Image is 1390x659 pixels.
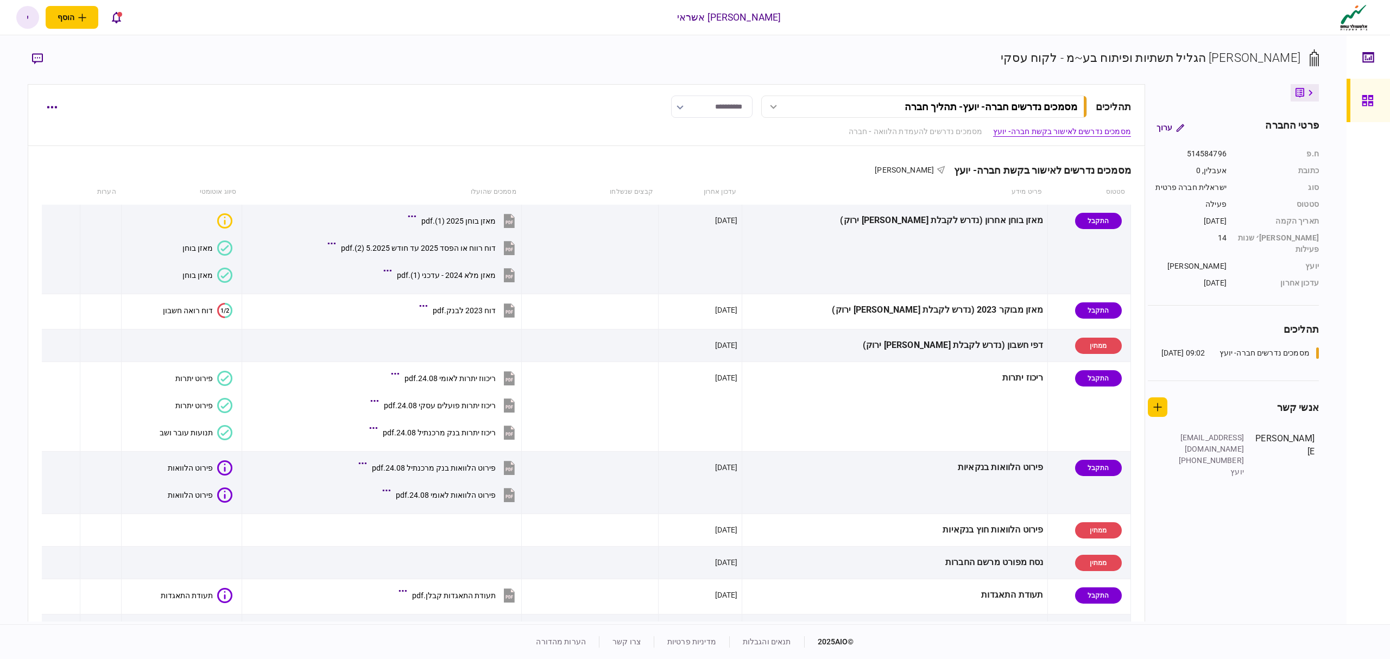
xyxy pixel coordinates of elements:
div: מאזן בוחן [182,271,213,280]
button: פירוט הלוואות [168,460,232,476]
div: [DATE] [715,557,738,568]
div: אנשי קשר [1277,400,1319,415]
div: אעבלין, 0 [1148,165,1227,176]
div: מאזן מלא 2024 - עדכני (1).pdf [397,271,496,280]
th: פריט מידע [742,180,1047,205]
div: ממתין [1075,522,1122,538]
a: צרו קשר [612,637,641,646]
button: ריכוז יתרות פועלים עסקי 24.08.pdf [373,393,517,417]
div: ריכווז יתרות לאומי 24.08.pdf [405,374,496,383]
div: מאזן בוחן אחרון (נדרש לקבלת [PERSON_NAME] ירוק) [746,208,1044,233]
div: התקבל [1075,213,1122,229]
div: [DATE] [715,590,738,600]
button: מסמכים נדרשים חברה- יועץ- תהליך חברה [761,96,1087,118]
th: קבצים שנשלחו [522,180,659,205]
div: [PERSON_NAME] הגליל תשתיות ופיתוח בע~מ - לקוח עסקי [1001,49,1300,67]
button: מאזן מלא 2024 - עדכני (1).pdf [386,263,517,287]
div: תעודת התאגדות [161,591,213,600]
button: י [16,6,39,29]
div: © 2025 AIO [804,636,854,648]
div: יועץ [1173,466,1244,478]
th: סיווג אוטומטי [122,180,242,205]
button: תעודת התאגדות קבלן.pdf [401,583,517,607]
div: מאזן מבוקר 2023 (נדרש לקבלת [PERSON_NAME] ירוק) [746,298,1044,322]
button: איכות לא מספקת [213,213,232,229]
button: פירוט הלוואות [168,487,232,503]
div: עדכון אחרון [1237,277,1319,289]
div: [DATE] [715,462,738,473]
span: [PERSON_NAME] [875,166,934,174]
div: סטטוס [1237,199,1319,210]
div: יועץ [1237,261,1319,272]
div: 09:02 [DATE] [1161,347,1205,359]
div: ריכוז יתרות בנק מרכנתיל 24.08.pdf [383,428,496,437]
text: 1/2 [220,307,229,314]
div: פרטי החברה [1265,118,1318,137]
button: פתח תפריט להוספת לקוח [46,6,98,29]
div: תעודת התאגדות קבלן.pdf [412,591,496,600]
div: איכות לא מספקת [217,213,232,229]
button: פירוט יתרות [175,398,232,413]
div: [DATE] [715,372,738,383]
button: מאזן בוחן [182,268,232,283]
div: התקבל [1075,587,1122,604]
div: [DATE] [715,340,738,351]
div: נסח מפורט מרשם החברות [746,550,1044,575]
button: פירוט הלוואות בנק מרכנתיל 24.08.pdf [361,455,517,480]
div: פירוט יתרות [175,374,213,383]
div: [PERSON_NAME] [1148,261,1227,272]
button: ערוך [1148,118,1193,137]
div: פירוט הלוואות [168,491,213,499]
div: ריכוז יתרות פועלים עסקי 24.08.pdf [384,401,496,410]
th: עדכון אחרון [659,180,742,205]
button: 1/2דוח רואה חשבון [163,303,232,318]
div: תנועות עובר ושב [160,428,213,437]
div: תהליכים [1096,99,1131,114]
button: ריכוז יתרות בנק מרכנתיל 24.08.pdf [372,420,517,445]
div: מסמכים נדרשים חברה- יועץ - תהליך חברה [905,101,1077,112]
a: מסמכים נדרשים לאישור בקשת חברה- יועץ [993,126,1131,137]
div: 514584796 [1148,148,1227,160]
div: מסמכים נדרשים חברה- יועץ [1220,347,1310,359]
div: [PERSON_NAME]׳ שנות פעילות [1237,232,1319,255]
button: פירוט הלוואות לאומי 24.08.pdf [385,483,517,507]
div: פירוט הלוואות חוץ בנקאיות [746,518,1044,542]
div: תהליכים [1148,322,1319,337]
img: client company logo [1338,4,1370,31]
div: [DATE] [1148,216,1227,227]
div: [DATE] [715,215,738,226]
div: ריכוז יתרות [746,366,1044,390]
button: פירוט יתרות [175,371,232,386]
div: פירוט הלוואות לאומי 24.08.pdf [396,491,496,499]
div: פירוט הלוואות [168,464,213,472]
button: תעודת התאגדות [161,588,232,603]
div: מאזן בוחן 2025 (1).pdf [421,217,496,225]
div: התקבל [1075,370,1122,386]
div: מסמכים נדרשים לאישור בקשת חברה- יועץ [945,164,1131,176]
div: [DATE] [715,524,738,535]
th: סטטוס [1047,180,1130,205]
div: מאזן בוחן [182,244,213,252]
div: דוח 2023 לבנק.pdf [433,306,496,315]
th: הערות [80,180,122,205]
div: [EMAIL_ADDRESS][DOMAIN_NAME] [1173,432,1244,455]
div: [PHONE_NUMBER] [1173,455,1244,466]
div: ח.פ [1237,148,1319,160]
div: כתובת [1237,165,1319,176]
div: פירוט הלוואות בנקאיות [746,455,1044,480]
button: מאזן בוחן [182,240,232,256]
div: [DATE] [715,305,738,315]
div: ממתין [1075,338,1122,354]
div: פירוט יתרות [175,401,213,410]
div: תאריך הקמה [1237,216,1319,227]
button: אור הגליל-אסנא עד 6.25 (1).pdf [334,618,517,643]
button: ריכווז יתרות לאומי 24.08.pdf [394,366,517,390]
div: 14 [1148,232,1227,255]
div: התקבל [1075,460,1122,476]
div: דוח רואה חשבון [163,306,213,315]
div: ממתין [1075,555,1122,571]
a: מסמכים נדרשים להעמדת הלוואה - חברה [849,126,982,137]
div: [PERSON_NAME] [1255,432,1315,478]
div: פירוט הלוואות בנק מרכנתיל 24.08.pdf [372,464,496,472]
